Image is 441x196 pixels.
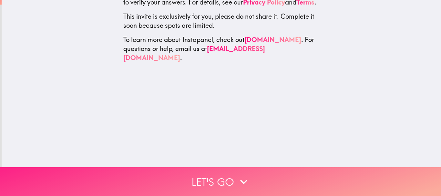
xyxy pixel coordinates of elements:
p: This invite is exclusively for you, please do not share it. Complete it soon because spots are li... [123,12,320,30]
a: [DOMAIN_NAME] [244,36,301,44]
p: To learn more about Instapanel, check out . For questions or help, email us at . [123,35,320,62]
a: [EMAIL_ADDRESS][DOMAIN_NAME] [123,45,265,62]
